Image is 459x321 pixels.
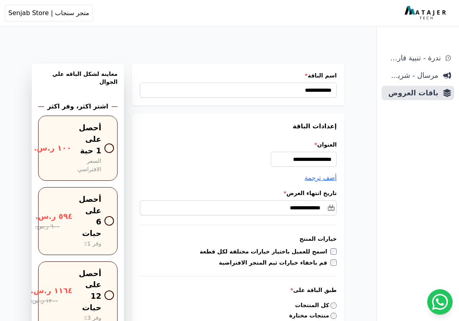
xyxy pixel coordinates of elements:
[79,268,101,314] span: أحصل على 12 حبات
[31,285,73,297] span: ١١٦٤ ر.س.
[35,222,60,231] span: ٦٠٠ ر.س.
[35,211,73,222] span: ٥٩٤ ر.س.
[289,311,337,320] label: منتجات مختارة
[140,286,337,294] label: طبق الباقة على
[405,6,448,20] img: MatajerTech Logo
[140,189,337,197] label: تاريخ انتهاء العرض
[140,72,337,79] label: اسم الباقة
[84,240,101,248] span: وفر 1٪
[200,248,330,255] label: اسمح للعميل باختيار خيارات مختلفة لكل قطعة
[38,70,118,95] h3: معاينة لشكل الباقه علي الجوال
[34,143,71,154] span: ١٠٠ ر.س.
[305,174,337,182] span: أضف ترجمة
[47,102,108,111] h2: اشتر اكثر، وفر اكثر
[31,297,58,306] span: ١٢٠٠ ر.س.
[77,122,101,157] span: أحصل على 1 حبة
[385,70,438,81] span: مرسال - شريط دعاية
[77,157,101,174] span: السعر الافتراضي
[295,301,337,309] label: كل المنتجات
[5,5,93,21] button: متجر سنجاب | Senjab Store
[8,8,89,18] span: متجر سنجاب | Senjab Store
[140,122,337,131] h3: إعدادات الباقة
[330,313,337,319] input: منتجات مختارة
[305,173,337,183] button: أضف ترجمة
[385,87,438,99] span: باقات العروض
[140,235,337,243] h3: خيارات المنتج
[79,194,101,240] span: أحصل على 6 حبات
[385,52,441,64] span: ندرة - تنبية قارب علي النفاذ
[140,141,337,149] label: العنوان
[330,302,337,309] input: كل المنتجات
[219,259,330,267] label: قم باخفاء خيارات ثيم المتجر الافتراضية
